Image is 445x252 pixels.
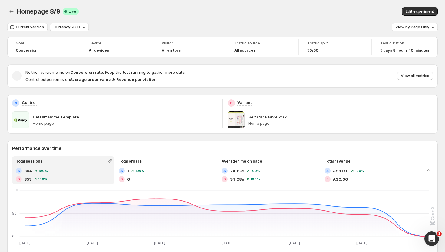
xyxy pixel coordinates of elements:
[7,7,16,16] button: Back
[50,23,89,31] button: Currency: AUD
[70,77,111,82] strong: Average order value
[397,72,433,80] button: View all metrics
[127,176,130,182] span: 0
[16,41,71,46] span: Goal
[162,48,181,53] h4: All visitors
[12,188,18,192] text: 100
[325,159,351,163] span: Total revenue
[135,169,145,173] span: 100 %
[230,168,245,174] span: 24.80s
[15,101,17,105] h2: A
[162,41,217,46] span: Visitor
[16,40,71,53] a: GoalConversion
[162,40,217,53] a: VisitorAll visitors
[12,145,433,151] h2: Performance over time
[25,77,157,82] span: Control outperforms on .
[24,176,32,182] span: 359
[248,121,433,126] p: Home page
[89,40,144,53] a: DeviceAll devices
[19,241,31,245] text: [DATE]
[25,70,186,75] span: Neither version wins on . Keep the test running to gather more data.
[248,114,287,120] p: Self Care GWP 21/7
[17,8,60,15] span: Homepage 8/9
[251,169,260,173] span: 100 %
[333,176,348,182] span: A$0.00
[223,177,226,181] h2: B
[392,23,438,31] button: View by:Page Only
[24,168,32,174] span: 364
[222,159,262,163] span: Average time on page
[307,40,363,53] a: Traffic split50/50
[250,177,260,181] span: 100 %
[406,9,434,14] span: Edit experiment
[127,168,129,174] span: 1
[120,169,123,173] h2: A
[7,23,48,31] button: Current version
[424,231,439,246] iframe: Intercom live chat
[12,111,29,128] img: Default Home Template
[223,169,226,173] h2: A
[355,169,364,173] span: 100 %
[12,234,15,238] text: 0
[326,177,329,181] h2: B
[22,99,37,105] p: Control
[12,211,17,215] text: 50
[234,41,290,46] span: Traffic source
[228,111,245,128] img: Self Care GWP 21/7
[119,159,142,163] span: Total orders
[230,176,244,182] span: 34.08s
[380,40,429,53] a: Test duration5 days 8 hours 40 minutes
[401,73,429,78] span: View all metrics
[380,48,429,53] span: 5 days 8 hours 40 minutes
[230,101,232,105] h2: B
[87,241,98,245] text: [DATE]
[18,177,20,181] h2: B
[395,25,429,30] span: View by: Page Only
[112,77,115,82] strong: &
[424,166,433,174] button: Collapse chart
[38,169,48,173] span: 100 %
[18,169,20,173] h2: A
[356,241,368,245] text: [DATE]
[237,99,252,105] p: Variant
[33,121,218,126] p: Home page
[69,9,76,14] span: Live
[326,169,329,173] h2: A
[16,73,18,79] h2: -
[437,231,442,236] span: 1
[154,241,165,245] text: [DATE]
[307,48,318,53] span: 50/50
[333,168,349,174] span: A$91.01
[234,40,290,53] a: Traffic sourceAll sources
[89,41,144,46] span: Device
[16,48,38,53] span: Conversion
[33,114,79,120] p: Default Home Template
[116,77,156,82] strong: Revenue per visitor
[222,241,233,245] text: [DATE]
[289,241,300,245] text: [DATE]
[89,48,109,53] h4: All devices
[307,41,363,46] span: Traffic split
[16,25,44,30] span: Current version
[16,159,42,163] span: Total sessions
[54,25,80,30] span: Currency: AUD
[380,41,429,46] span: Test duration
[120,177,123,181] h2: B
[234,48,255,53] h4: All sources
[38,177,48,181] span: 100 %
[70,70,103,75] strong: Conversion rate
[402,7,438,16] button: Edit experiment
